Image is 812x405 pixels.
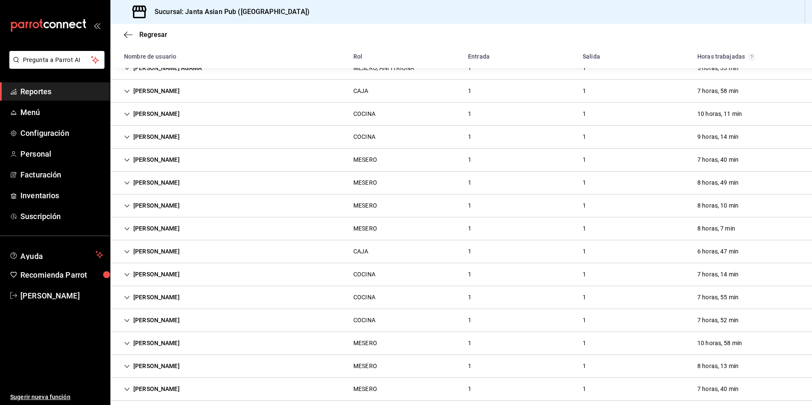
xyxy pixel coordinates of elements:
div: Celda [117,358,186,374]
div: Celda [461,381,478,397]
div: CAJA [353,87,369,96]
div: Celda [347,381,384,397]
div: MESERO [353,385,377,394]
div: Fila [110,149,812,172]
div: Celda [576,312,593,328]
div: Celda [461,83,478,99]
font: [PERSON_NAME] [133,270,180,279]
font: [PERSON_NAME] AGAMA [133,64,202,73]
div: Celda [691,152,745,168]
div: Celda [117,267,186,282]
div: MESERO, ANFITRIONA [353,64,414,73]
div: Celda [576,198,593,214]
div: Celda [461,60,478,76]
div: Celda [117,290,186,305]
span: Ayuda [20,250,92,260]
div: Celda [576,335,593,351]
div: Fila [110,217,812,240]
div: Fila [110,309,812,332]
font: [PERSON_NAME] [133,132,180,141]
div: Celda [117,83,186,99]
div: Celda [347,312,382,328]
div: Fila [110,332,812,355]
div: Celda [691,221,742,236]
div: COCINA [353,110,375,118]
div: Celda [461,290,478,305]
div: Celda [461,152,478,168]
div: Fila [110,240,812,263]
div: Celda [461,129,478,145]
div: MESERO [353,201,377,210]
div: MESERO [353,362,377,371]
div: Célula de cabeza [117,49,347,65]
button: open_drawer_menu [93,22,100,29]
div: Celda [691,60,745,76]
div: COCINA [353,270,375,279]
font: Reportes [20,87,51,96]
font: [PERSON_NAME] [133,316,180,325]
font: [PERSON_NAME] [133,110,180,118]
font: [PERSON_NAME] [20,291,80,300]
div: Celda [576,381,593,397]
div: Celda [691,83,745,99]
div: Celda [691,358,745,374]
font: Suscripción [20,212,61,221]
font: [PERSON_NAME] [133,178,180,187]
font: Configuración [20,129,69,138]
font: [PERSON_NAME] [133,247,180,256]
font: Menú [20,108,40,117]
font: [PERSON_NAME] [133,385,180,394]
div: Fila [110,286,812,309]
div: Celda [576,221,593,236]
div: Celda [576,358,593,374]
h3: Sucursal: Janta Asian Pub ([GEOGRAPHIC_DATA]) [148,7,310,17]
div: MESERO [353,178,377,187]
div: Celda [691,335,749,351]
div: Célula de cabeza [347,49,461,65]
div: Fila [110,172,812,194]
div: Celda [347,198,384,214]
div: COCINA [353,316,375,325]
font: Personal [20,149,51,158]
div: Celda [117,244,186,259]
font: [PERSON_NAME] [133,155,180,164]
div: COCINA [353,293,375,302]
div: Celda [691,129,745,145]
div: Fila [110,80,812,103]
div: Celda [576,152,593,168]
font: Sugerir nueva función [10,394,70,400]
div: COCINA [353,132,375,141]
div: Celda [576,290,593,305]
div: Celda [576,129,593,145]
font: [PERSON_NAME] [133,224,180,233]
div: Celda [117,335,186,351]
div: Celda [117,152,186,168]
div: Celda [347,83,375,99]
div: Celda [347,152,384,168]
div: MESERO [353,224,377,233]
div: Celda [347,106,382,122]
div: Celda [347,244,375,259]
font: [PERSON_NAME] [133,201,180,210]
div: Celda [347,129,382,145]
div: Fila [110,194,812,217]
div: Celda [576,267,593,282]
span: Regresar [139,31,167,39]
div: Celda [117,312,186,328]
div: Celda [576,83,593,99]
font: Inventarios [20,191,59,200]
div: Celda [576,60,593,76]
div: Célula de cabeza [691,49,805,65]
div: Celda [691,175,745,191]
div: Celda [461,312,478,328]
div: Celda [691,106,749,122]
div: Celda [461,244,478,259]
div: Celda [117,129,186,145]
div: Cabeza [110,45,812,68]
div: Celda [691,381,745,397]
div: Celda [117,198,186,214]
div: MESERO [353,339,377,348]
div: Celda [461,335,478,351]
div: Celda [691,198,745,214]
div: Celda [117,60,209,76]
